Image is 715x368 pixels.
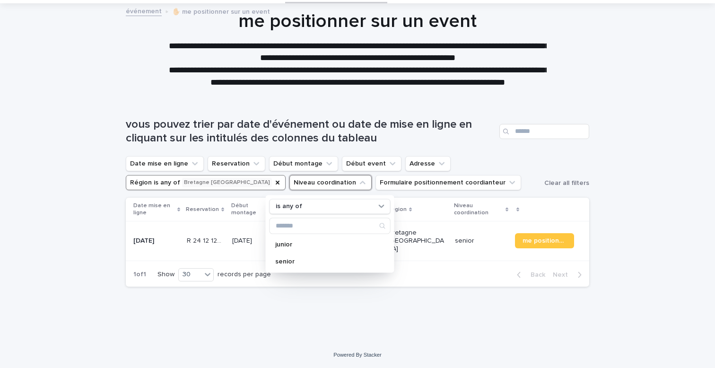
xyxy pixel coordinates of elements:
[232,237,274,245] p: [DATE]
[523,237,567,244] span: me positionner
[126,221,589,261] tr: [DATE]R 24 12 1226R 24 12 1226 [DATE][DATE]Le Céladon , [STREET_ADDRESS]Bretagne [GEOGRAPHIC_DATA...
[172,6,270,16] p: ✋🏻 me positionner sur un event
[454,201,503,218] p: Niveau coordination
[126,175,286,190] button: Région
[276,202,302,210] p: is any of
[405,156,451,171] button: Adresse
[525,272,545,278] span: Back
[157,271,174,279] p: Show
[388,229,447,253] p: Bretagne [GEOGRAPHIC_DATA]
[179,270,201,280] div: 30
[515,233,574,248] a: me positionner
[270,218,390,233] input: Search
[455,237,507,245] p: senior
[275,241,375,247] p: junior
[269,156,338,171] button: Début montage
[186,204,219,215] p: Reservation
[375,175,521,190] button: Formulaire positionnement coordianteur
[133,237,179,245] p: [DATE]
[509,271,549,279] button: Back
[126,10,589,33] h1: me positionner sur un event
[126,5,162,16] a: événement
[387,204,407,215] p: Région
[270,218,391,234] div: Search
[549,271,589,279] button: Next
[541,176,589,190] button: Clear all filters
[126,156,204,171] button: Date mise en ligne
[275,258,375,264] p: senior
[133,201,175,218] p: Date mise en ligne
[553,272,574,278] span: Next
[342,156,401,171] button: Début event
[231,201,270,218] p: Début montage
[289,175,372,190] button: Niveau coordination
[187,235,227,245] p: R 24 12 1226
[499,124,589,139] input: Search
[126,118,496,145] h1: vous pouvez trier par date d'événement ou date de mise en ligne en cliquant sur les intitulés des...
[544,180,589,186] span: Clear all filters
[208,156,265,171] button: Reservation
[218,271,271,279] p: records per page
[126,263,154,286] p: 1 of 1
[333,352,381,358] a: Powered By Stacker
